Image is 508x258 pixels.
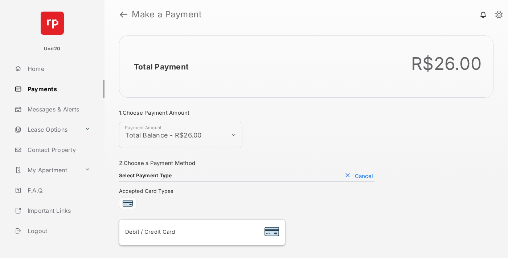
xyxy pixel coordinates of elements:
a: Messages & Alerts [12,101,105,118]
a: Logout [12,222,105,240]
a: F.A.Q. [12,182,105,199]
a: My Apartment [12,161,82,179]
button: Cancel [343,172,374,179]
a: Lease Options [12,121,82,138]
h3: 2. Choose a Payment Method [119,160,374,166]
h2: Total Payment [134,62,189,71]
strong: Make a Payment [132,10,202,19]
h3: 1. Choose Payment Amount [119,109,374,116]
span: Debit / Credit Card [125,228,175,235]
a: Contact Property [12,141,105,158]
p: Unit20 [44,45,61,52]
span: Accepted Card Types [119,188,176,194]
h4: Select Payment Type [119,172,172,178]
a: Important Links [12,202,93,219]
div: R$26.00 [411,53,482,74]
a: Payments [12,80,105,98]
a: Home [12,60,105,77]
img: svg+xml;base64,PHN2ZyB4bWxucz0iaHR0cDovL3d3dy53My5vcmcvMjAwMC9zdmciIHdpZHRoPSI2NCIgaGVpZ2h0PSI2NC... [41,12,64,35]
